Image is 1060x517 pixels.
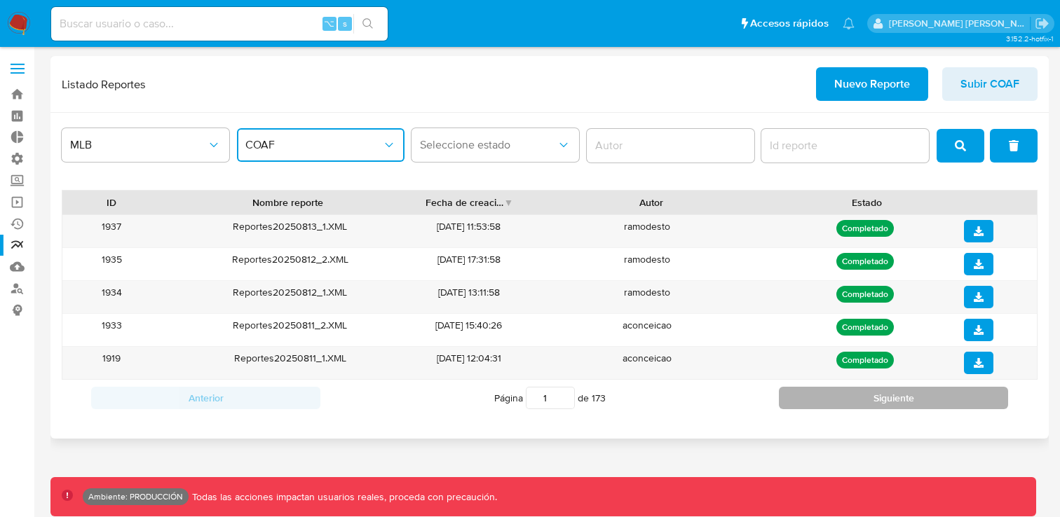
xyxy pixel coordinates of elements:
[343,17,347,30] span: s
[324,17,334,30] span: ⌥
[843,18,855,29] a: Notificaciones
[51,15,388,33] input: Buscar usuario o caso...
[189,490,497,504] p: Todas las acciones impactan usuarios reales, proceda con precaución.
[889,17,1031,30] p: elkin.mantilla@mercadolibre.com.co
[353,14,382,34] button: search-icon
[88,494,183,499] p: Ambiente: PRODUCCIÓN
[1035,16,1049,31] a: Salir
[750,16,829,31] span: Accesos rápidos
